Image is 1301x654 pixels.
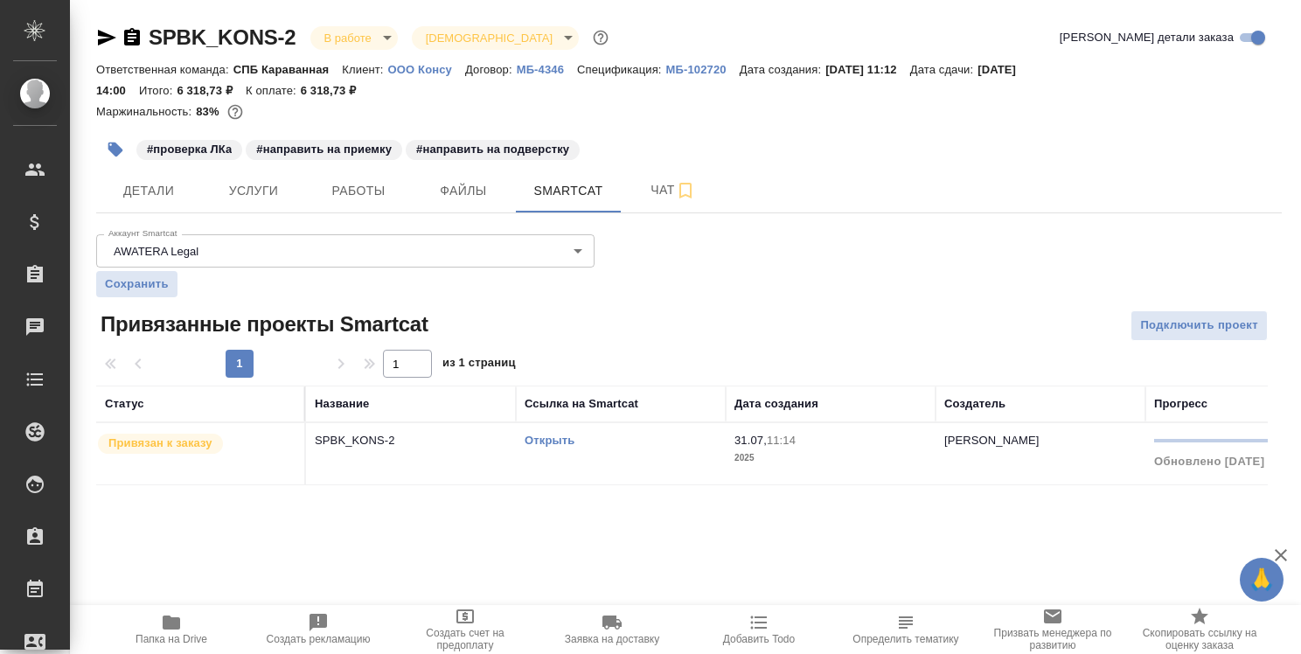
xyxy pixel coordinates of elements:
button: Скопировать ссылку [122,27,143,48]
p: Ответственная команда: [96,63,233,76]
span: Детали [107,180,191,202]
p: #проверка ЛКа [147,141,232,158]
button: Сохранить [96,271,177,297]
div: AWATERA Legal [96,234,595,268]
button: Добавить тэг [96,130,135,169]
p: 6 318,73 ₽ [301,84,370,97]
span: Чат [631,179,715,201]
span: Файлы [421,180,505,202]
p: Маржинальность: [96,105,196,118]
button: AWATERA Legal [108,244,204,259]
span: Обновлено [DATE] 10:50 [1154,455,1299,468]
span: 🙏 [1247,561,1277,598]
div: Статус [105,395,144,413]
button: Скопировать ссылку для ЯМессенджера [96,27,117,48]
p: [DATE] 11:12 [825,63,910,76]
span: [PERSON_NAME] детали заказа [1060,29,1234,46]
p: ООО Консу [388,63,465,76]
p: Клиент: [342,63,387,76]
div: Создатель [944,395,1005,413]
span: Услуги [212,180,296,202]
a: МБ-4346 [517,61,577,76]
span: Сохранить [105,275,169,293]
div: В работе [412,26,579,50]
div: Прогресс [1154,395,1207,413]
p: 11:14 [767,434,796,447]
p: СПБ Караванная [233,63,343,76]
div: Ссылка на Smartcat [525,395,638,413]
p: 2025 [734,449,927,467]
p: Договор: [465,63,517,76]
div: Дата создания [734,395,818,413]
div: Название [315,395,369,413]
span: Привязанные проекты Smartcat [96,310,428,338]
p: 83% [196,105,223,118]
button: 🙏 [1240,558,1284,602]
span: Подключить проект [1140,316,1258,336]
a: ООО Консу [388,61,465,76]
span: проверка ЛКа [135,141,244,156]
p: SPBK_KONS-2 [315,432,507,449]
button: В работе [319,31,377,45]
p: МБ-4346 [517,63,577,76]
span: из 1 страниц [442,352,516,378]
p: [PERSON_NAME] [944,434,1040,447]
p: 6 318,73 ₽ [177,84,246,97]
svg: Подписаться [675,180,696,201]
a: Открыть [525,434,574,447]
a: SPBK_KONS-2 [149,25,296,49]
p: Дата сдачи: [910,63,977,76]
p: Итого: [139,84,177,97]
p: Привязан к заказу [108,435,212,452]
p: МБ-102720 [666,63,740,76]
button: 910.56 RUB; [224,101,247,123]
span: Работы [317,180,400,202]
button: Подключить проект [1131,310,1268,341]
div: В работе [310,26,398,50]
a: МБ-102720 [666,61,740,76]
p: 31.07, [734,434,767,447]
span: Smartcat [526,180,610,202]
p: К оплате: [246,84,301,97]
p: Спецификация: [577,63,665,76]
p: #направить на приемку [256,141,392,158]
button: [DEMOGRAPHIC_DATA] [421,31,558,45]
p: Дата создания: [740,63,825,76]
button: Доп статусы указывают на важность/срочность заказа [589,26,612,49]
p: #направить на подверстку [416,141,569,158]
span: направить на приемку [244,141,404,156]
